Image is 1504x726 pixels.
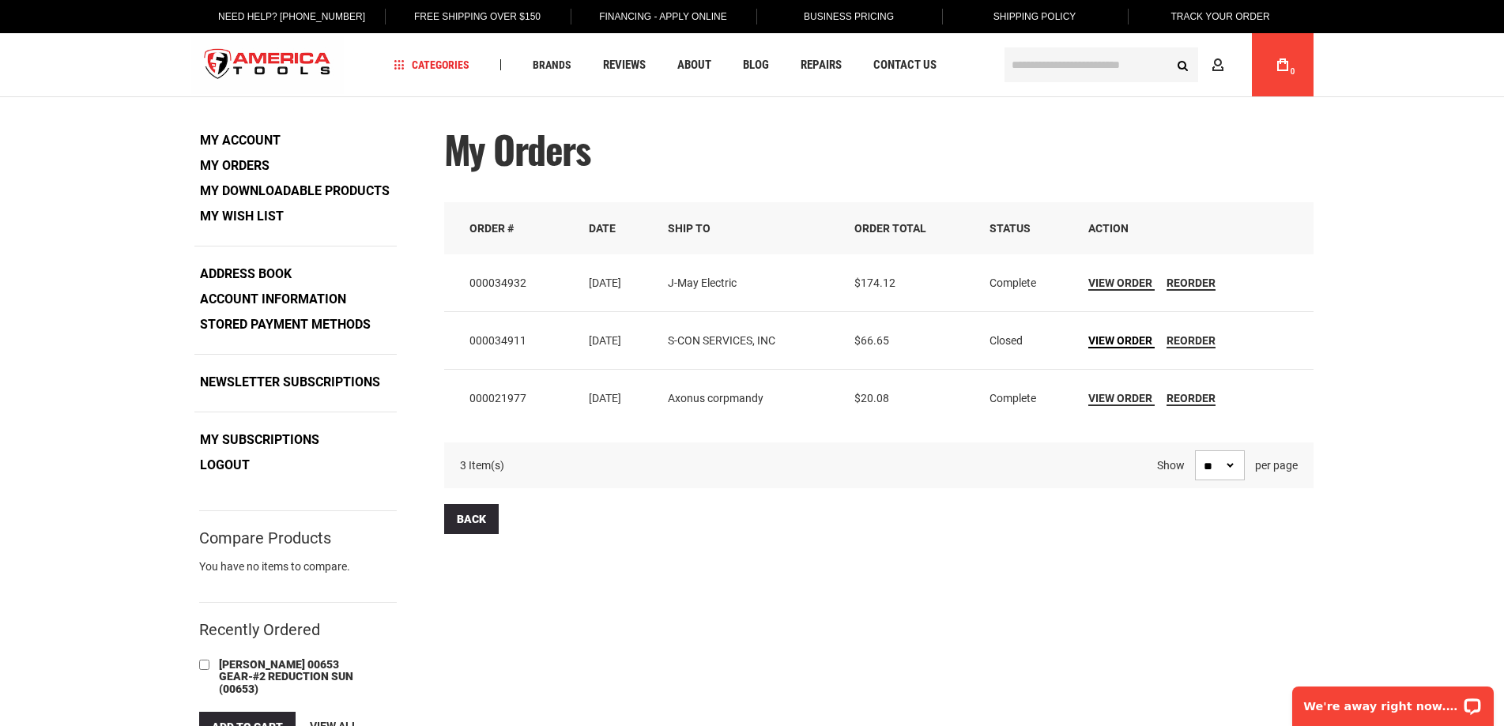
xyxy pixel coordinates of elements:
[843,202,978,254] th: Order Total
[873,59,937,71] span: Contact Us
[1167,276,1216,289] span: Reorder
[444,504,499,534] a: Back
[215,656,373,698] a: [PERSON_NAME] 00653 GEAR-#2 REDUCTION SUN (00653)
[657,369,843,427] td: Axonus corpmandy
[219,658,353,695] span: [PERSON_NAME] 00653 GEAR-#2 REDUCTION SUN (00653)
[194,205,289,228] a: My Wish List
[993,11,1076,22] span: Shipping Policy
[194,129,286,152] a: My Account
[1088,334,1152,347] span: View Order
[533,59,571,70] span: Brands
[657,254,843,312] td: J-May Electric
[444,202,579,254] th: Order #
[1157,459,1185,472] strong: Show
[444,121,590,177] span: My Orders
[191,36,345,95] a: store logo
[1167,276,1216,291] a: Reorder
[978,202,1077,254] th: Status
[457,513,486,525] span: Back
[743,59,769,71] span: Blog
[194,428,325,452] a: My Subscriptions
[657,311,843,369] td: S-CON SERVICES, INC
[854,334,889,347] span: $66.65
[1167,392,1216,404] span: Reorder
[866,55,944,76] a: Contact Us
[801,59,842,71] span: Repairs
[670,55,718,76] a: About
[1291,67,1295,76] span: 0
[1282,676,1504,726] iframe: LiveChat chat widget
[578,311,656,369] td: [DATE]
[1088,276,1152,289] span: View Order
[596,55,653,76] a: Reviews
[1268,33,1298,96] a: 0
[199,559,397,590] div: You have no items to compare.
[978,254,1077,312] td: Complete
[460,459,504,472] span: 3 Item(s)
[444,311,579,369] td: 000034911
[578,202,656,254] th: Date
[736,55,776,76] a: Blog
[657,202,843,254] th: Ship To
[191,36,345,95] img: America Tools
[578,254,656,312] td: [DATE]
[199,620,320,639] strong: Recently Ordered
[1088,392,1152,404] span: View Order
[854,276,895,289] span: $174.12
[194,453,255,477] a: Logout
[578,369,656,427] td: [DATE]
[194,154,275,178] strong: My Orders
[444,369,579,427] td: 000021977
[978,311,1077,369] td: Closed
[194,371,386,394] a: Newsletter Subscriptions
[194,313,376,337] a: Stored Payment Methods
[1077,202,1313,254] th: Action
[199,531,331,545] strong: Compare Products
[603,59,646,71] span: Reviews
[394,59,469,70] span: Categories
[793,55,849,76] a: Repairs
[386,55,477,76] a: Categories
[978,369,1077,427] td: Complete
[1167,334,1216,347] span: Reorder
[1167,334,1216,348] a: Reorder
[1088,334,1155,348] a: View Order
[1255,459,1298,472] span: per page
[1168,50,1198,80] button: Search
[854,392,889,404] span: $20.08
[677,59,711,71] span: About
[1167,392,1216,406] a: Reorder
[194,262,297,286] a: Address Book
[444,254,579,312] td: 000034932
[194,288,352,311] a: Account Information
[1088,276,1155,291] a: View Order
[194,179,395,203] a: My Downloadable Products
[526,55,579,76] a: Brands
[1088,392,1155,406] a: View Order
